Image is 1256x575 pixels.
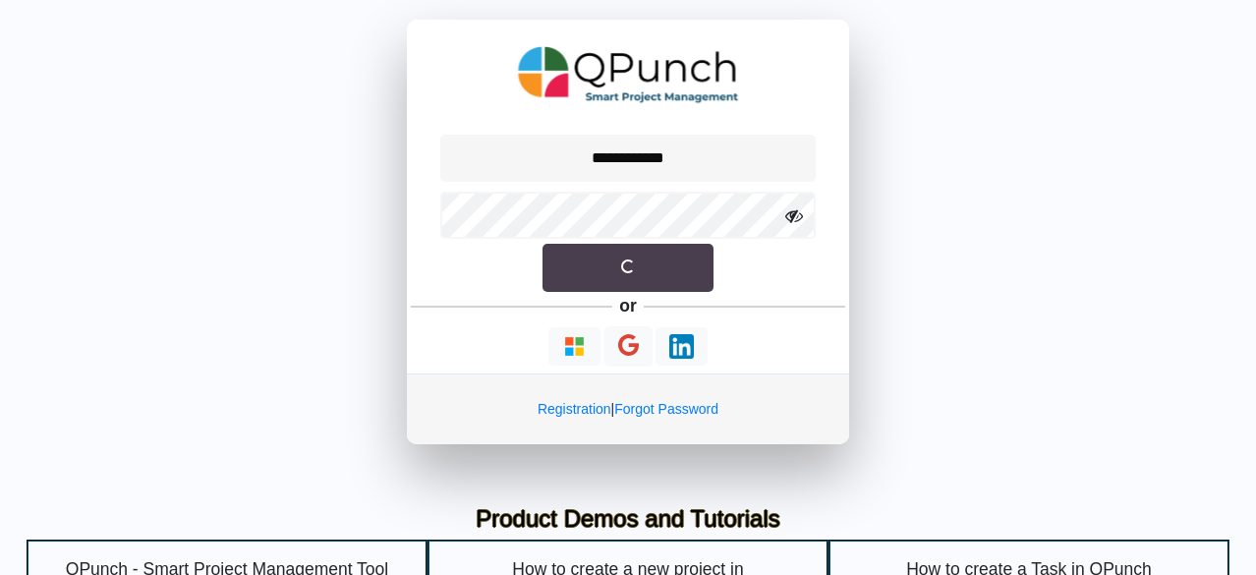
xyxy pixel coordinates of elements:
[41,505,1215,534] h3: Product Demos and Tutorials
[562,334,587,359] img: Loading...
[669,334,694,359] img: Loading...
[407,374,849,444] div: |
[616,292,641,319] h5: or
[604,326,653,367] button: Continue With Google
[538,401,611,417] a: Registration
[656,327,708,366] button: Continue With LinkedIn
[518,39,739,110] img: QPunch
[614,401,718,417] a: Forgot Password
[548,327,600,366] button: Continue With Microsoft Azure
